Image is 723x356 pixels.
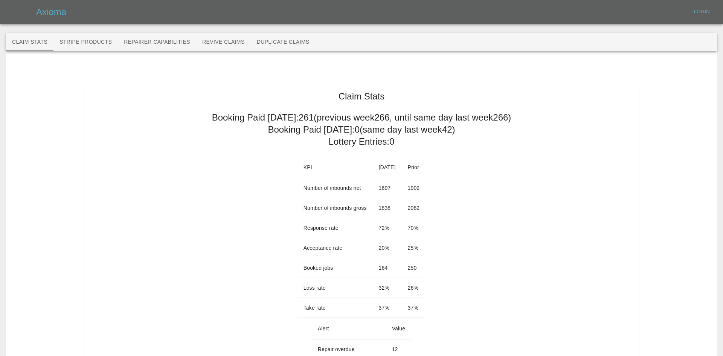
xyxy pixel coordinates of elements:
td: 20 % [373,238,402,258]
button: Repairer Capabilities [118,33,196,51]
td: 70 % [402,218,426,238]
a: Login [690,6,714,18]
button: Duplicate Claims [251,33,316,51]
td: Booked jobs [297,258,373,278]
h5: Axioma [36,6,66,18]
th: Value [386,318,412,339]
h1: Claim Stats [339,90,385,102]
td: 1697 [373,178,402,198]
td: Number of inbounds gross [297,198,373,218]
td: 72 % [373,218,402,238]
h2: Booking Paid [DATE]: 261 (previous week 266 , until same day last week 266 ) [212,112,511,124]
td: Response rate [297,218,373,238]
button: Claim Stats [6,33,53,51]
button: Stripe Products [53,33,118,51]
td: Loss rate [297,278,373,298]
td: 32 % [373,278,402,298]
td: 250 [402,258,426,278]
td: 1838 [373,198,402,218]
h2: Booking Paid [DATE]: 0 (same day last week 42 ) [268,124,455,136]
td: Take rate [297,298,373,318]
td: 37 % [373,298,402,318]
td: 1902 [402,178,426,198]
td: 164 [373,258,402,278]
td: Number of inbounds net [297,178,373,198]
th: Alert [312,318,386,339]
th: [DATE] [373,157,402,178]
td: 25 % [402,238,426,258]
th: KPI [297,157,373,178]
td: 37 % [402,298,426,318]
td: 2082 [402,198,426,218]
h2: Lottery Entries: 0 [329,136,395,148]
button: Revive Claims [196,33,251,51]
td: Acceptance rate [297,238,373,258]
td: 26 % [402,278,426,298]
th: Prior [402,157,426,178]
